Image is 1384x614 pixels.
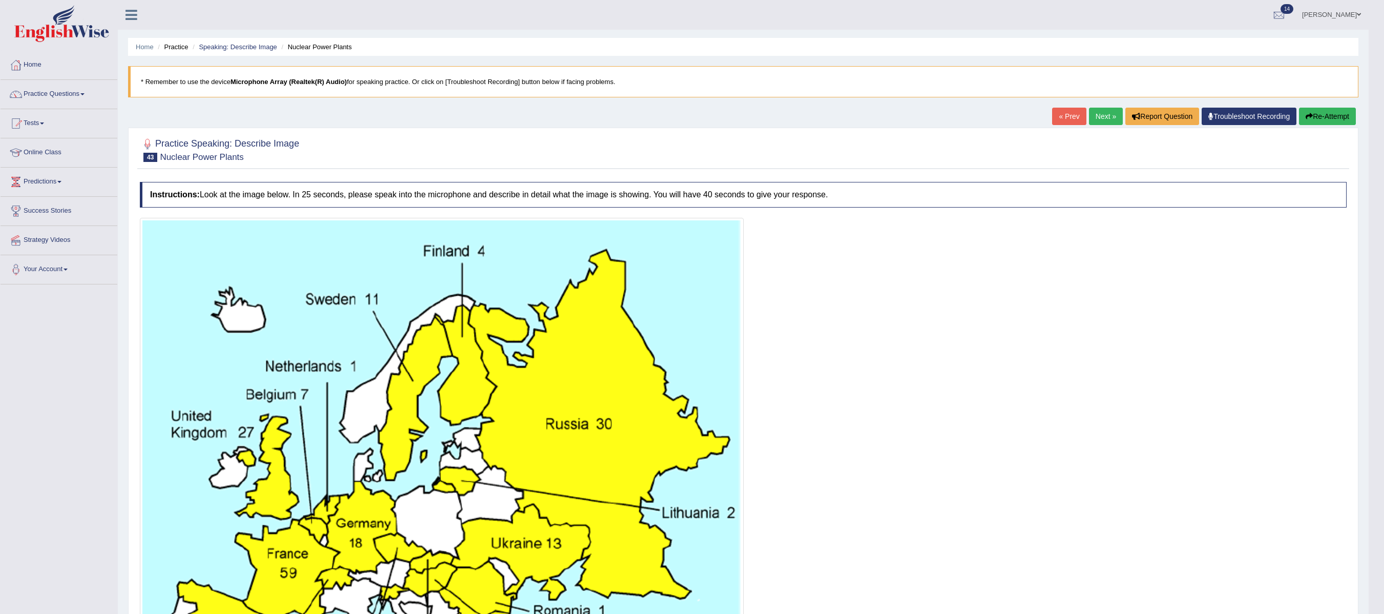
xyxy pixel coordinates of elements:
[155,42,188,52] li: Practice
[1,197,117,222] a: Success Stories
[140,136,299,162] h2: Practice Speaking: Describe Image
[1,80,117,106] a: Practice Questions
[1,255,117,281] a: Your Account
[1281,4,1293,14] span: 14
[1,138,117,164] a: Online Class
[1,51,117,76] a: Home
[136,43,154,51] a: Home
[1202,108,1296,125] a: Troubleshoot Recording
[199,43,277,51] a: Speaking: Describe Image
[1125,108,1199,125] button: Report Question
[1,226,117,252] a: Strategy Videos
[143,153,157,162] span: 43
[140,182,1347,208] h4: Look at the image below. In 25 seconds, please speak into the microphone and describe in detail w...
[230,78,347,86] b: Microphone Array (Realtek(R) Audio)
[150,190,200,199] b: Instructions:
[1,168,117,193] a: Predictions
[1089,108,1123,125] a: Next »
[128,66,1358,97] blockquote: * Remember to use the device for speaking practice. Or click on [Troubleshoot Recording] button b...
[279,42,351,52] li: Nuclear Power Plants
[1,109,117,135] a: Tests
[1052,108,1086,125] a: « Prev
[1299,108,1356,125] button: Re-Attempt
[160,152,243,162] small: Nuclear Power Plants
